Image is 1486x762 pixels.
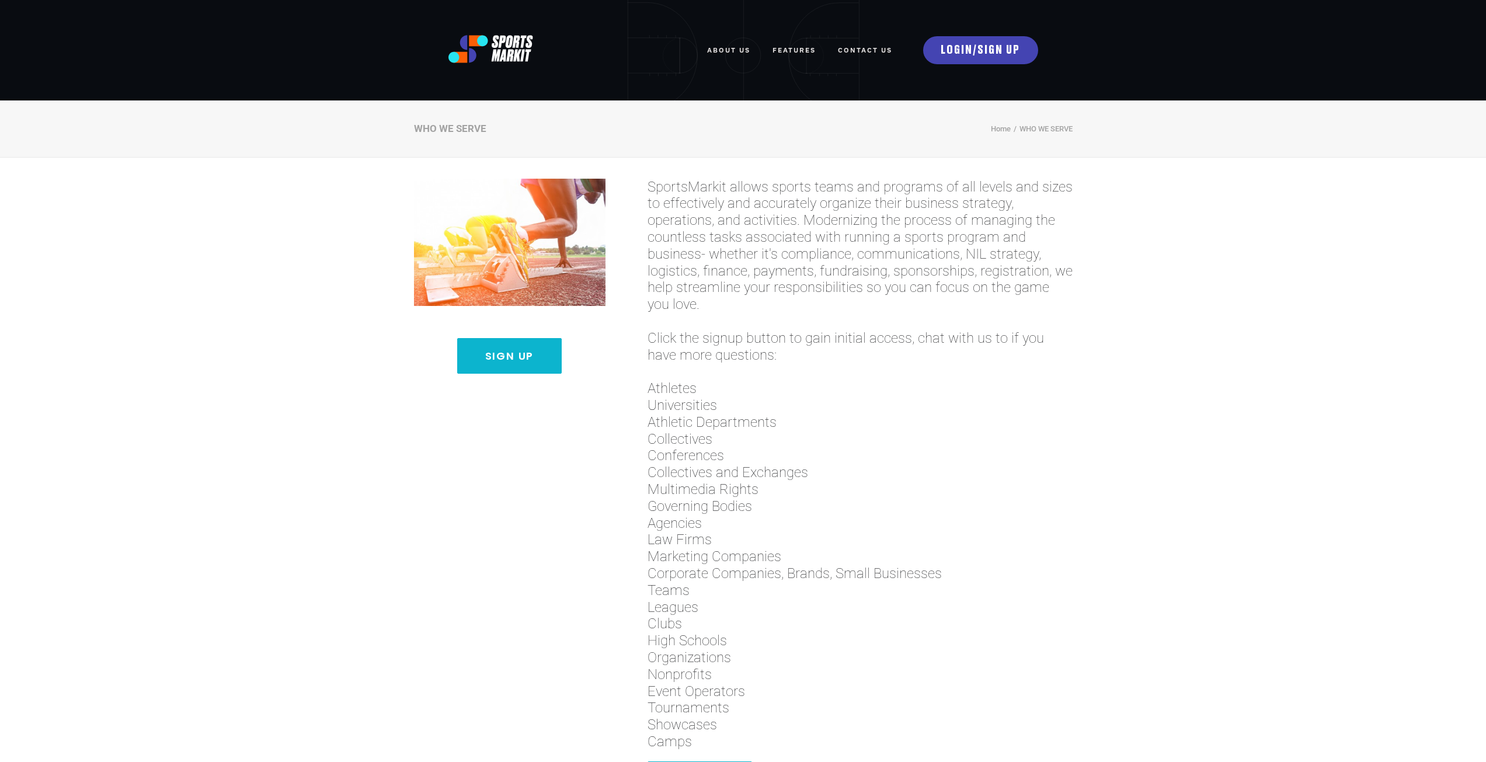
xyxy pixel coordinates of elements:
span: SportsMarkit allows sports teams and programs of all levels and sizes to effectively and accurate... [648,179,1073,313]
img: logo [448,35,534,63]
a: ABOUT US [707,37,750,63]
span: Multimedia Rights [648,481,1073,498]
span: Showcases [648,716,1073,733]
span: Collectives and Exchanges [648,464,1073,481]
a: LOGIN/SIGN UP [923,36,1038,64]
span: Leagues [648,599,1073,616]
span: Marketing Companies [648,548,1073,565]
span: Organizations [648,649,1073,666]
span: Agencies [648,515,1073,532]
span: Universities [648,397,1073,414]
li: WHO WE SERVE [1011,123,1073,136]
div: WHO WE SERVE [414,122,486,135]
a: Contact Us [838,37,892,63]
span: Teams [648,582,1073,599]
span: Athletes [648,380,1073,397]
span: Camps [648,733,1073,750]
span: Conferences [648,447,1073,464]
span: Corporate Companies, Brands, Small Businesses [648,565,1073,582]
span: Governing Bodies [648,498,1073,515]
span: Law Firms [648,531,1073,548]
span: Nonprofits [648,666,1073,683]
span: Collectives [648,431,1073,448]
span: Athletic Departments [648,414,1073,431]
span: Click the signup button to gain initial access, chat with us to if you have more questions: [648,330,1073,364]
span: High Schools [648,632,1073,649]
a: Sign Up [457,338,562,374]
span: Tournaments [648,700,1073,716]
span: Event Operators [648,683,1073,700]
a: FEATURES [772,37,816,63]
a: Home [991,124,1011,133]
span: Clubs [648,615,1073,632]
